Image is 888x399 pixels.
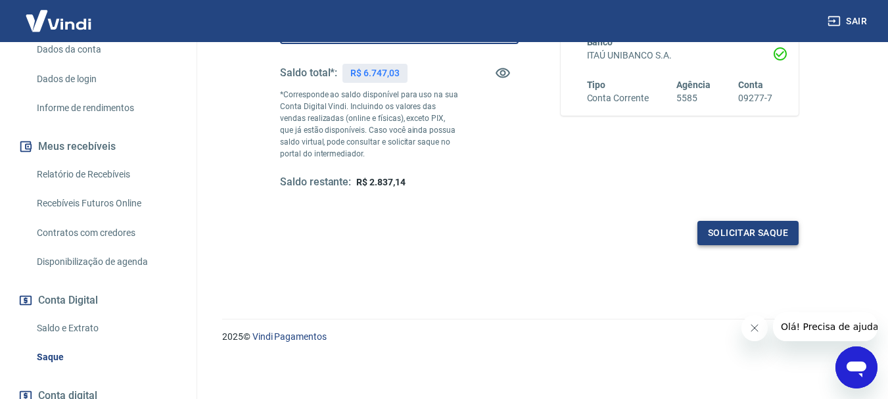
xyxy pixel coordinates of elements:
[280,89,459,160] p: *Corresponde ao saldo disponível para uso na sua Conta Digital Vindi. Incluindo os valores das ve...
[738,91,772,105] h6: 09277-7
[676,91,711,105] h6: 5585
[32,95,181,122] a: Informe de rendimentos
[280,66,337,80] h5: Saldo total*:
[16,1,101,41] img: Vindi
[741,315,768,341] iframe: Fechar mensagem
[587,37,613,47] span: Banco
[773,312,877,341] iframe: Mensagem da empresa
[835,346,877,388] iframe: Botão para abrir a janela de mensagens
[356,177,405,187] span: R$ 2.837,14
[8,9,110,20] span: Olá! Precisa de ajuda?
[16,132,181,161] button: Meus recebíveis
[252,331,327,342] a: Vindi Pagamentos
[32,161,181,188] a: Relatório de Recebíveis
[32,66,181,93] a: Dados de login
[32,315,181,342] a: Saldo e Extrato
[738,80,763,90] span: Conta
[280,176,351,189] h5: Saldo restante:
[350,66,399,80] p: R$ 6.747,03
[32,344,181,371] a: Saque
[16,286,181,315] button: Conta Digital
[825,9,872,34] button: Sair
[697,221,799,245] button: Solicitar saque
[676,80,711,90] span: Agência
[587,80,606,90] span: Tipo
[32,220,181,246] a: Contratos com credores
[587,49,773,62] h6: ITAÚ UNIBANCO S.A.
[587,91,649,105] h6: Conta Corrente
[222,330,856,344] p: 2025 ©
[32,36,181,63] a: Dados da conta
[32,190,181,217] a: Recebíveis Futuros Online
[32,248,181,275] a: Disponibilização de agenda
